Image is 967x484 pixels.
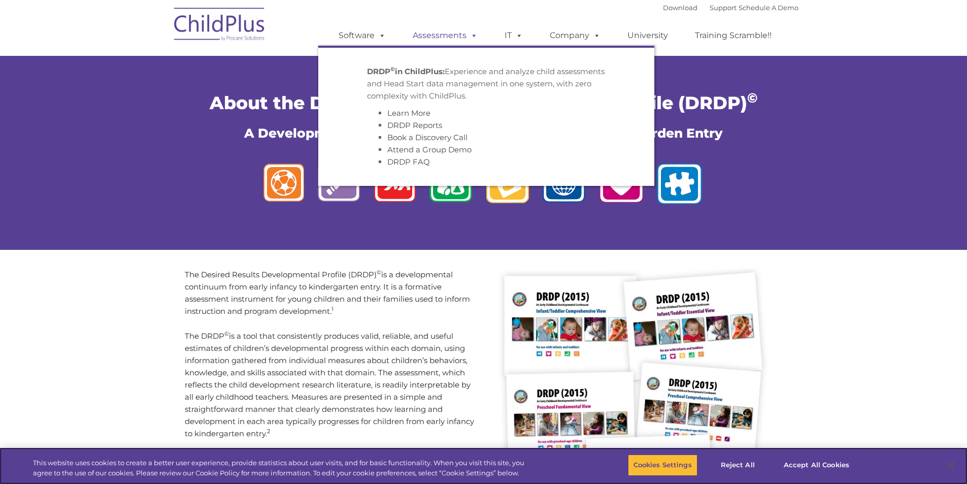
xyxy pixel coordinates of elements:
sup: 1 [331,305,334,312]
div: This website uses cookies to create a better user experience, provide statistics about user visit... [33,458,532,478]
p: The DRDP is a tool that consistently produces valid, reliable, and useful estimates of children’s... [185,330,476,440]
button: Reject All [706,455,770,476]
img: logos [255,157,712,214]
p: Experience and analyze child assessments and Head Start data management in one system, with zero ... [367,66,606,102]
img: ChildPlus by Procare Solutions [169,1,271,51]
sup: © [377,269,381,276]
a: University [617,25,678,46]
a: Software [328,25,396,46]
strong: DRDP in ChildPlus: [367,67,445,76]
sup: © [390,66,395,73]
font: | [663,4,798,12]
a: Schedule A Demo [739,4,798,12]
button: Close [940,454,962,476]
a: Support [710,4,737,12]
a: DRDP Reports [387,120,442,130]
a: Attend a Group Demo [387,145,472,154]
a: Learn More [387,108,430,118]
button: Cookies Settings [628,455,697,476]
a: Training Scramble!! [685,25,782,46]
a: Company [540,25,611,46]
p: The Desired Results Developmental Profile (DRDP) is a developmental continuum from early infancy ... [185,269,476,317]
a: Download [663,4,697,12]
sup: © [747,90,757,106]
a: Assessments [403,25,488,46]
a: Book a Discovery Call [387,133,468,142]
sup: 2 [267,428,270,435]
a: DRDP FAQ [387,157,430,167]
span: About the Desired Results Developmental Profile (DRDP) [210,92,757,114]
sup: © [224,330,229,337]
button: Accept All Cookies [778,455,855,476]
a: IT [494,25,533,46]
span: A Developmental Continuum from Early Infancy to Kindergarden Entry [244,125,723,141]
